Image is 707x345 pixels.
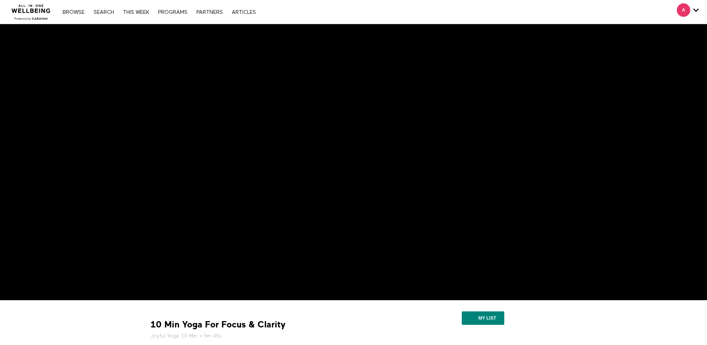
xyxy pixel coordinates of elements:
[228,10,260,15] a: ARTICLES
[193,10,227,15] a: PARTNERS
[151,319,285,330] strong: 10 Min Yoga For Focus & Clarity
[59,10,88,15] a: Browse
[119,10,153,15] a: THIS WEEK
[59,8,259,16] nav: Primary
[154,10,191,15] a: PROGRAMS
[151,332,400,340] h5: • 9m 45s
[90,10,118,15] a: Search
[462,311,504,325] button: My list
[151,332,197,340] a: Joyful Yoga: 10 Min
